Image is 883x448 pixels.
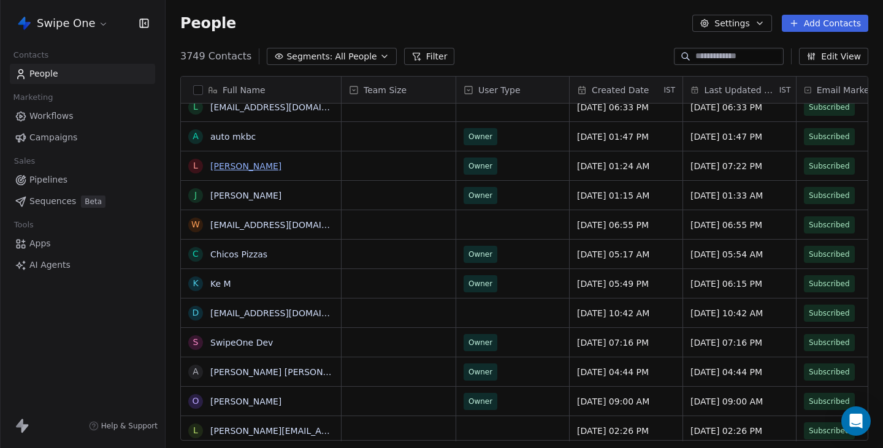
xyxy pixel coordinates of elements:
[210,397,281,406] a: [PERSON_NAME]
[10,255,155,275] a: AI Agents
[15,13,111,34] button: Swipe One
[809,425,850,437] span: Subscribed
[210,367,356,377] a: [PERSON_NAME] [PERSON_NAME]
[210,161,281,171] a: [PERSON_NAME]
[809,366,850,378] span: Subscribed
[29,110,74,123] span: Workflows
[191,218,200,231] div: w
[29,131,77,144] span: Campaigns
[29,259,71,271] span: AI Agents
[193,336,199,349] div: S
[577,160,675,172] span: [DATE] 01:24 AM
[799,48,868,65] button: Edit View
[779,85,791,95] span: IST
[690,336,789,349] span: [DATE] 07:16 PM
[570,77,682,103] div: Created DateIST
[841,406,871,436] div: Open Intercom Messenger
[193,101,198,113] div: l
[193,248,199,260] div: C
[782,15,868,32] button: Add Contacts
[577,248,675,260] span: [DATE] 05:17 AM
[8,46,54,64] span: Contacts
[181,104,342,441] div: grid
[210,279,231,289] a: Ke M
[690,219,789,231] span: [DATE] 06:55 PM
[192,395,199,408] div: O
[29,237,51,250] span: Apps
[577,131,675,143] span: [DATE] 01:47 PM
[468,189,492,202] span: Owner
[690,101,789,113] span: [DATE] 06:33 PM
[10,64,155,84] a: People
[809,131,850,143] span: Subscribed
[210,338,273,347] a: SwipeOne Dev
[342,77,456,103] div: Team Size
[809,336,850,349] span: Subscribed
[210,426,432,436] a: [PERSON_NAME][EMAIL_ADDRESS][DOMAIN_NAME]
[210,102,361,112] a: [EMAIL_ADDRESS][DOMAIN_NAME]
[577,189,675,202] span: [DATE] 01:15 AM
[809,395,850,408] span: Subscribed
[592,84,649,96] span: Created Date
[193,424,198,437] div: l
[210,220,361,230] a: [EMAIL_ADDRESS][DOMAIN_NAME]
[9,152,40,170] span: Sales
[81,196,105,208] span: Beta
[690,395,789,408] span: [DATE] 09:00 AM
[577,395,675,408] span: [DATE] 09:00 AM
[468,278,492,290] span: Owner
[29,173,67,186] span: Pipelines
[690,160,789,172] span: [DATE] 07:22 PM
[690,278,789,290] span: [DATE] 06:15 PM
[809,101,850,113] span: Subscribed
[809,160,850,172] span: Subscribed
[478,84,521,96] span: User Type
[809,307,850,319] span: Subscribed
[10,127,155,148] a: Campaigns
[335,50,377,63] span: All People
[690,248,789,260] span: [DATE] 05:54 AM
[193,130,199,143] div: a
[364,84,407,96] span: Team Size
[194,189,197,202] div: J
[690,425,789,437] span: [DATE] 02:26 PM
[193,159,198,172] div: L
[9,216,39,234] span: Tools
[29,67,58,80] span: People
[577,219,675,231] span: [DATE] 06:55 PM
[690,307,789,319] span: [DATE] 10:42 AM
[683,77,796,103] div: Last Updated DateIST
[180,14,236,32] span: People
[577,336,675,349] span: [DATE] 07:16 PM
[180,49,251,64] span: 3749 Contacts
[577,366,675,378] span: [DATE] 04:44 PM
[210,308,361,318] a: [EMAIL_ADDRESS][DOMAIN_NAME]
[193,277,198,290] div: K
[210,132,256,142] a: auto mkbc
[692,15,771,32] button: Settings
[690,366,789,378] span: [DATE] 04:44 PM
[8,88,58,107] span: Marketing
[577,278,675,290] span: [DATE] 05:49 PM
[181,77,341,103] div: Full Name
[17,16,32,31] img: Swipe%20One%20Logo%201-1.svg
[690,189,789,202] span: [DATE] 01:33 AM
[663,85,675,95] span: IST
[809,278,850,290] span: Subscribed
[468,366,492,378] span: Owner
[193,365,199,378] div: A
[286,50,332,63] span: Segments:
[404,48,455,65] button: Filter
[193,306,199,319] div: d
[210,191,281,200] a: [PERSON_NAME]
[10,106,155,126] a: Workflows
[10,170,155,190] a: Pipelines
[809,189,850,202] span: Subscribed
[468,336,492,349] span: Owner
[456,77,569,103] div: User Type
[468,160,492,172] span: Owner
[468,131,492,143] span: Owner
[809,219,850,231] span: Subscribed
[29,195,76,208] span: Sequences
[577,101,675,113] span: [DATE] 06:33 PM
